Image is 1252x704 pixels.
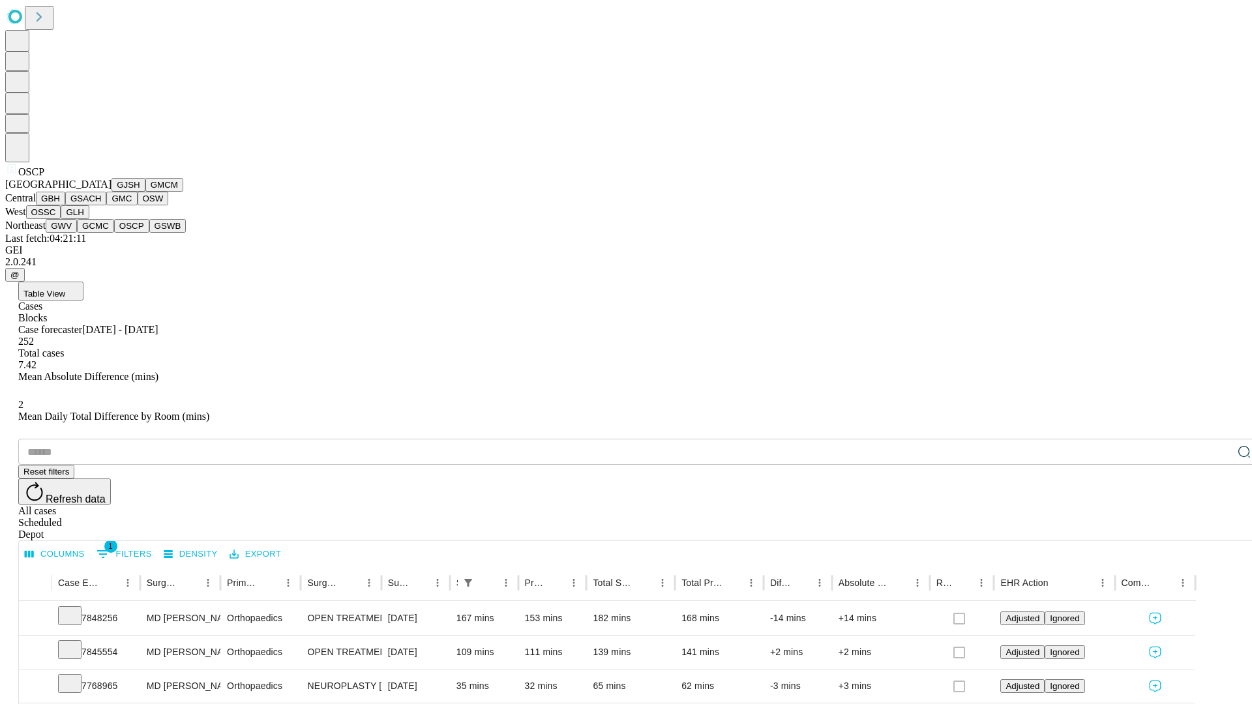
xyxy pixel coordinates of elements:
span: Table View [23,289,65,299]
button: Sort [890,574,908,592]
div: 153 mins [525,602,580,635]
div: Absolute Difference [839,578,889,588]
span: 252 [18,336,34,347]
span: @ [10,270,20,280]
div: OPEN TREATMENT TRIMALLEOLAR [MEDICAL_DATA] [307,602,374,635]
button: Ignored [1045,645,1084,659]
button: Expand [25,675,45,698]
span: Ignored [1050,681,1079,691]
div: Total Scheduled Duration [593,578,634,588]
button: Density [160,544,221,565]
div: 109 mins [456,636,512,669]
span: Mean Daily Total Difference by Room (mins) [18,411,209,422]
button: GMC [106,192,137,205]
div: [DATE] [388,602,443,635]
button: Menu [1174,574,1192,592]
div: 167 mins [456,602,512,635]
span: Refresh data [46,493,106,505]
button: Menu [497,574,515,592]
button: Sort [1155,574,1174,592]
span: OSCP [18,166,44,177]
button: Menu [279,574,297,592]
div: MD [PERSON_NAME] [147,602,214,635]
div: Orthopaedics [227,602,294,635]
div: 7768965 [58,669,134,703]
div: 7848256 [58,602,134,635]
button: Sort [479,574,497,592]
button: Sort [635,574,653,592]
div: Orthopaedics [227,636,294,669]
span: 2 [18,399,23,410]
div: +14 mins [839,602,923,635]
div: [DATE] [388,669,443,703]
div: Primary Service [227,578,260,588]
div: +2 mins [839,636,923,669]
button: Menu [742,574,760,592]
div: 139 mins [593,636,668,669]
button: Menu [565,574,583,592]
button: Menu [428,574,447,592]
button: Sort [724,574,742,592]
button: Adjusted [1000,679,1045,693]
button: Expand [25,641,45,664]
div: Comments [1122,578,1154,588]
span: 1 [104,540,117,553]
button: Table View [18,282,83,301]
div: 32 mins [525,669,580,703]
div: GEI [5,244,1247,256]
span: [GEOGRAPHIC_DATA] [5,179,112,190]
div: Difference [770,578,791,588]
span: 7.42 [18,359,37,370]
div: 65 mins [593,669,668,703]
button: Sort [792,574,811,592]
div: EHR Action [1000,578,1048,588]
div: Surgeon Name [147,578,179,588]
div: +3 mins [839,669,923,703]
div: -3 mins [770,669,826,703]
span: Adjusted [1006,613,1039,623]
span: Northeast [5,220,46,231]
span: Central [5,192,36,203]
button: Menu [119,574,137,592]
div: NEUROPLASTY [MEDICAL_DATA] AT [GEOGRAPHIC_DATA] [307,669,374,703]
div: MD [PERSON_NAME] [147,669,214,703]
button: Export [226,544,284,565]
span: Case forecaster [18,324,82,335]
div: 1 active filter [459,574,477,592]
button: Show filters [93,544,155,565]
button: Refresh data [18,478,111,505]
button: Sort [954,574,972,592]
div: Orthopaedics [227,669,294,703]
button: Sort [100,574,119,592]
button: Menu [199,574,217,592]
div: 35 mins [456,669,512,703]
div: OPEN TREATMENT DISTAL RADIAL INTRA-ARTICULAR FRACTURE OR EPIPHYSEAL SEPARATION [MEDICAL_DATA] 3 0... [307,636,374,669]
div: 7845554 [58,636,134,669]
button: Menu [360,574,378,592]
span: West [5,206,26,217]
span: Adjusted [1006,681,1039,691]
button: OSSC [26,205,61,219]
button: Menu [811,574,829,592]
button: GLH [61,205,89,219]
div: -14 mins [770,602,826,635]
button: Menu [908,574,927,592]
button: Sort [546,574,565,592]
div: 62 mins [681,669,757,703]
div: Resolved in EHR [936,578,953,588]
button: Adjusted [1000,611,1045,625]
span: Ignored [1050,613,1079,623]
span: Reset filters [23,467,69,477]
div: 111 mins [525,636,580,669]
div: Surgery Name [307,578,340,588]
button: GSWB [149,219,186,233]
button: GJSH [112,178,145,192]
button: @ [5,268,25,282]
div: 2.0.241 [5,256,1247,268]
div: Scheduled In Room Duration [456,578,458,588]
div: [DATE] [388,636,443,669]
button: Sort [410,574,428,592]
button: Sort [1050,574,1068,592]
button: GBH [36,192,65,205]
button: Reset filters [18,465,74,478]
